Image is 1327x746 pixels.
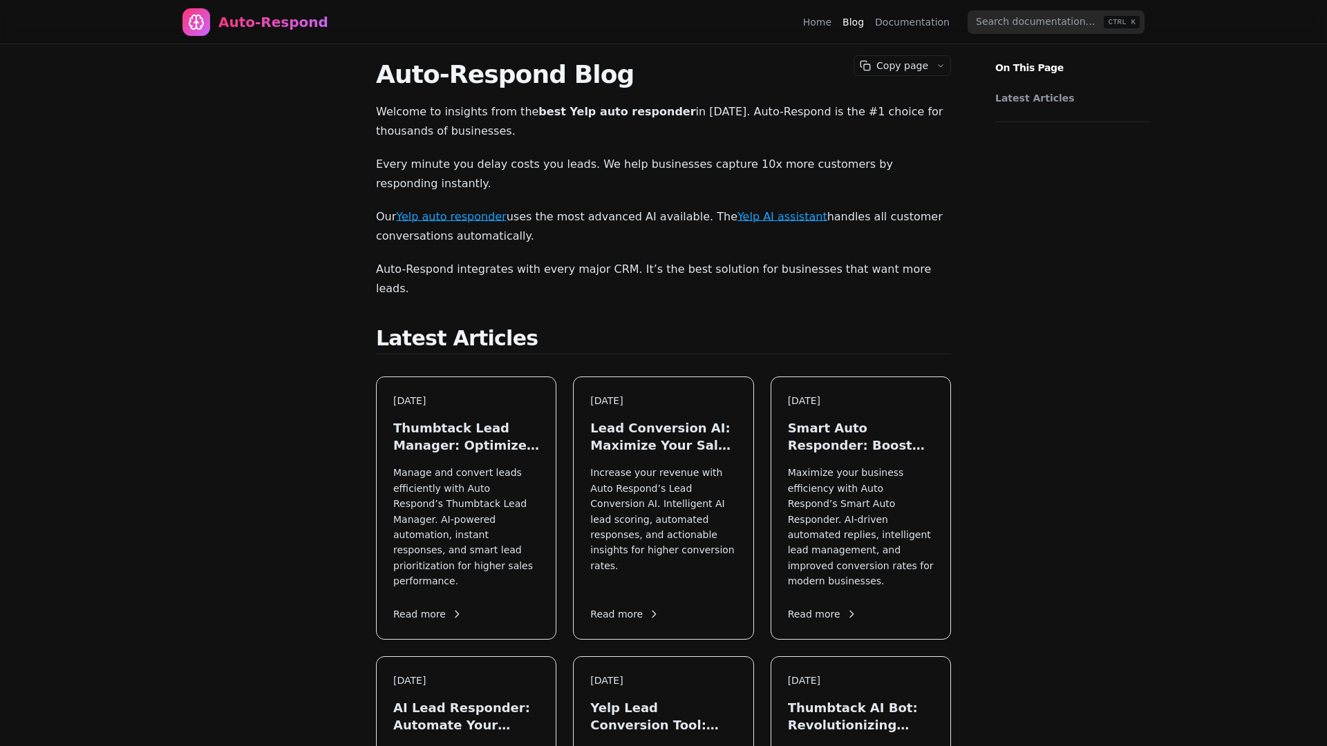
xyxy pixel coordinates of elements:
[573,376,753,640] a: [DATE]Lead Conversion AI: Maximize Your Sales in [DATE]Increase your revenue with Auto Respond’s ...
[590,394,736,408] div: [DATE]
[788,419,934,454] h3: Smart Auto Responder: Boost Your Lead Engagement in [DATE]
[376,376,556,640] a: [DATE]Thumbtack Lead Manager: Optimize Your Leads in [DATE]Manage and convert leads efficiently w...
[393,419,539,454] h3: Thumbtack Lead Manager: Optimize Your Leads in [DATE]
[843,15,864,29] a: Blog
[182,8,328,36] a: Home page
[393,394,539,408] div: [DATE]
[788,673,934,688] div: [DATE]
[590,419,736,454] h3: Lead Conversion AI: Maximize Your Sales in [DATE]
[376,155,951,193] p: Every minute you delay costs you leads. We help businesses capture 10x more customers by respondi...
[396,210,506,223] a: Yelp auto responder
[854,56,931,75] button: Copy page
[590,699,736,734] h3: Yelp Lead Conversion Tool: Maximize Local Leads in [DATE]
[590,673,736,688] div: [DATE]
[393,699,539,734] h3: AI Lead Responder: Automate Your Sales in [DATE]
[771,376,951,640] a: [DATE]Smart Auto Responder: Boost Your Lead Engagement in [DATE]Maximize your business efficiency...
[393,465,539,589] p: Manage and convert leads efficiently with Auto Respond’s Thumbtack Lead Manager. AI-powered autom...
[968,10,1145,34] input: Search documentation…
[788,394,934,408] div: [DATE]
[376,326,951,354] h2: Latest Articles
[393,607,462,622] span: Read more
[803,15,831,29] a: Home
[393,673,539,688] div: [DATE]
[538,105,695,118] strong: best Yelp auto responder
[590,607,659,622] span: Read more
[875,15,950,29] a: Documentation
[788,465,934,589] p: Maximize your business efficiency with Auto Respond’s Smart Auto Responder. AI-driven automated r...
[376,61,951,88] h1: Auto-Respond Blog
[376,260,951,298] p: Auto-Respond integrates with every major CRM. It’s the best solution for businesses that want mor...
[590,465,736,589] p: Increase your revenue with Auto Respond’s Lead Conversion AI. Intelligent AI lead scoring, automa...
[995,91,1143,105] a: Latest Articles
[376,207,951,246] p: Our uses the most advanced AI available. The handles all customer conversations automatically.
[737,210,827,223] a: Yelp AI assistant
[218,12,328,32] div: Auto-Respond
[788,699,934,734] h3: Thumbtack AI Bot: Revolutionizing Lead Generation
[984,44,1161,75] p: On This Page
[376,102,951,141] p: Welcome to insights from the in [DATE]. Auto-Respond is the #1 choice for thousands of businesses.
[788,607,857,622] span: Read more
